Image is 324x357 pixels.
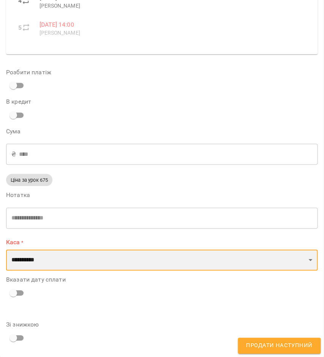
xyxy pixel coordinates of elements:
span: Продати наступний [246,341,313,351]
p: ₴ [11,150,16,159]
label: В кредит [6,99,318,105]
label: Нотатка [6,192,318,199]
p: [PERSON_NAME] [40,29,306,37]
span: [DATE] 14:00 [40,21,74,28]
label: Розбити платіж [6,70,318,76]
label: Зі знижкою [6,322,318,328]
label: 5 [18,23,22,32]
p: [PERSON_NAME] [40,2,306,10]
label: Каса [6,238,318,247]
label: Вказати дату сплати [6,277,318,283]
label: Сума [6,129,318,135]
span: Ціна за урок 675 [6,177,52,184]
button: Продати наступний [238,338,321,354]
